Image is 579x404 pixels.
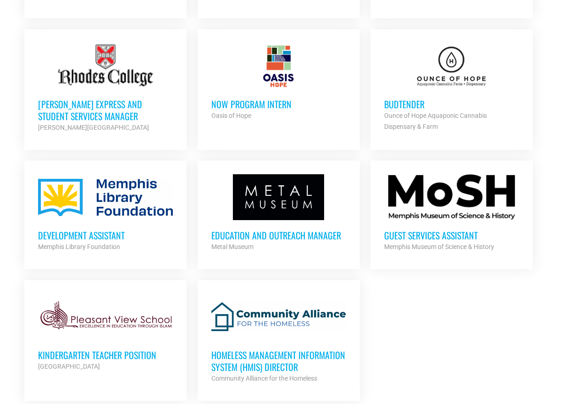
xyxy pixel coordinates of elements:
h3: Homeless Management Information System (HMIS) Director [211,349,346,373]
h3: Guest Services Assistant [384,229,519,241]
h3: NOW Program Intern [211,98,346,110]
strong: [GEOGRAPHIC_DATA] [38,363,100,370]
a: [PERSON_NAME] Express and Student Services Manager [PERSON_NAME][GEOGRAPHIC_DATA] [24,29,187,147]
a: NOW Program Intern Oasis of Hope [198,29,360,135]
a: Education and Outreach Manager Metal Museum [198,160,360,266]
a: Kindergarten Teacher Position [GEOGRAPHIC_DATA] [24,280,187,386]
strong: [PERSON_NAME][GEOGRAPHIC_DATA] [38,124,149,131]
a: Development Assistant Memphis Library Foundation [24,160,187,266]
strong: Memphis Library Foundation [38,243,120,250]
strong: Memphis Museum of Science & History [384,243,494,250]
h3: [PERSON_NAME] Express and Student Services Manager [38,98,173,122]
strong: Community Alliance for the Homeless [211,375,317,382]
a: Guest Services Assistant Memphis Museum of Science & History [370,160,533,266]
h3: Budtender [384,98,519,110]
h3: Kindergarten Teacher Position [38,349,173,361]
h3: Education and Outreach Manager [211,229,346,241]
a: Budtender Ounce of Hope Aquaponic Cannabis Dispensary & Farm [370,29,533,146]
strong: Metal Museum [211,243,254,250]
strong: Oasis of Hope [211,112,251,119]
a: Homeless Management Information System (HMIS) Director Community Alliance for the Homeless [198,280,360,398]
h3: Development Assistant [38,229,173,241]
strong: Ounce of Hope Aquaponic Cannabis Dispensary & Farm [384,112,487,130]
